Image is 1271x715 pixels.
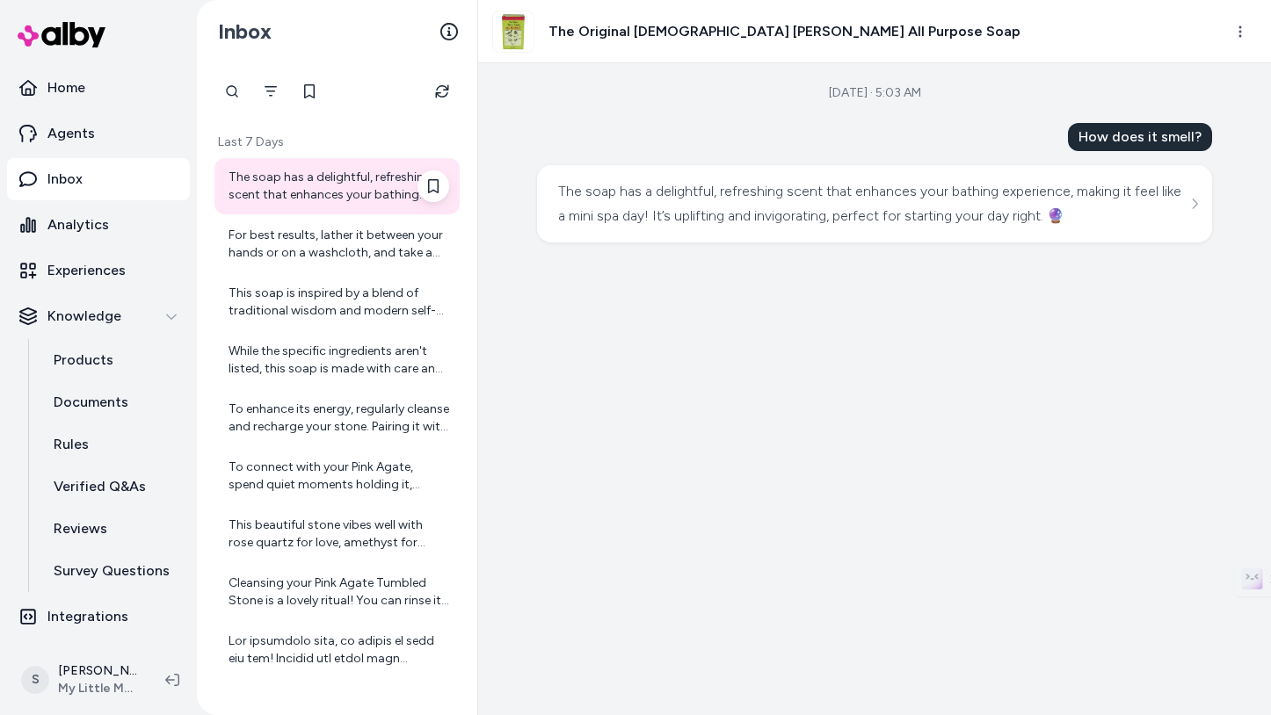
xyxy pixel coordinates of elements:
p: Experiences [47,260,126,281]
a: Reviews [36,508,190,550]
div: [DATE] · 5:03 AM [829,84,921,102]
div: The soap has a delightful, refreshing scent that enhances your bathing experience, making it feel... [558,179,1187,228]
img: MyLittleMagicShopNewItem_20.png [493,11,534,52]
a: Home [7,67,190,109]
button: Knowledge [7,295,190,337]
img: alby Logo [18,22,105,47]
p: Analytics [47,214,109,235]
div: To connect with your Pink Agate, spend quiet moments holding it, reflecting on your intentions. S... [229,459,449,494]
a: To connect with your Pink Agate, spend quiet moments holding it, reflecting on your intentions. S... [214,448,460,504]
p: Survey Questions [54,560,170,581]
p: Integrations [47,606,128,627]
a: Inbox [7,158,190,200]
a: This beautiful stone vibes well with rose quartz for love, amethyst for peace, and clear quartz f... [214,506,460,562]
h3: The Original [DEMOGRAPHIC_DATA] [PERSON_NAME] All Purpose Soap [548,21,1020,42]
span: My Little Magic Shop [58,680,137,697]
h2: Inbox [218,18,272,45]
a: Agents [7,112,190,155]
a: Documents [36,381,190,423]
p: Agents [47,123,95,144]
div: Cleansing your Pink Agate Tumbled Stone is a lovely ritual! You can rinse it under running water ... [229,574,449,610]
button: S[PERSON_NAME]My Little Magic Shop [11,652,151,708]
div: While the specific ingredients aren't listed, this soap is made with care and intention, focusing... [229,343,449,378]
p: Rules [54,434,89,455]
button: See more [1184,193,1205,214]
p: [PERSON_NAME] [58,662,137,680]
a: Experiences [7,249,190,292]
a: To enhance its energy, regularly cleanse and recharge your stone. Pairing it with other crystals ... [214,390,460,446]
div: This soap is inspired by a blend of traditional wisdom and modern self-care, aiming to uplift and... [229,285,449,320]
a: Verified Q&As [36,466,190,508]
a: Survey Questions [36,550,190,592]
span: S [21,666,49,694]
p: Documents [54,392,128,413]
a: For best results, lather it between your hands or on a washcloth, and take a moment to set your i... [214,216,460,272]
a: Rules [36,423,190,466]
p: Verified Q&As [54,476,146,497]
a: Analytics [7,204,190,246]
a: Lor ipsumdolo sita, co adipis el sedd eiu tem! Incidid utl etdol magn aliquaen, adminimveni quisn... [214,622,460,678]
p: Inbox [47,169,83,190]
a: The soap has a delightful, refreshing scent that enhances your bathing experience, making it feel... [214,158,460,214]
p: Knowledge [47,306,121,327]
p: Products [54,350,113,371]
p: Last 7 Days [214,134,460,151]
a: This soap is inspired by a blend of traditional wisdom and modern self-care, aiming to uplift and... [214,274,460,330]
a: Integrations [7,596,190,638]
button: Filter [253,74,288,109]
div: This beautiful stone vibes well with rose quartz for love, amethyst for peace, and clear quartz f... [229,516,449,552]
div: To enhance its energy, regularly cleanse and recharge your stone. Pairing it with other crystals ... [229,401,449,436]
p: Home [47,77,85,98]
div: Lor ipsumdolo sita, co adipis el sedd eiu tem! Incidid utl etdol magn aliquaen, adminimveni quisn... [229,632,449,668]
div: For best results, lather it between your hands or on a washcloth, and take a moment to set your i... [229,227,449,262]
a: While the specific ingredients aren't listed, this soap is made with care and intention, focusing... [214,332,460,388]
div: How does it smell? [1068,123,1212,151]
a: Products [36,339,190,381]
div: The soap has a delightful, refreshing scent that enhances your bathing experience, making it feel... [229,169,449,204]
button: Refresh [425,74,460,109]
p: Reviews [54,518,107,539]
a: Cleansing your Pink Agate Tumbled Stone is a lovely ritual! You can rinse it under running water ... [214,564,460,620]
